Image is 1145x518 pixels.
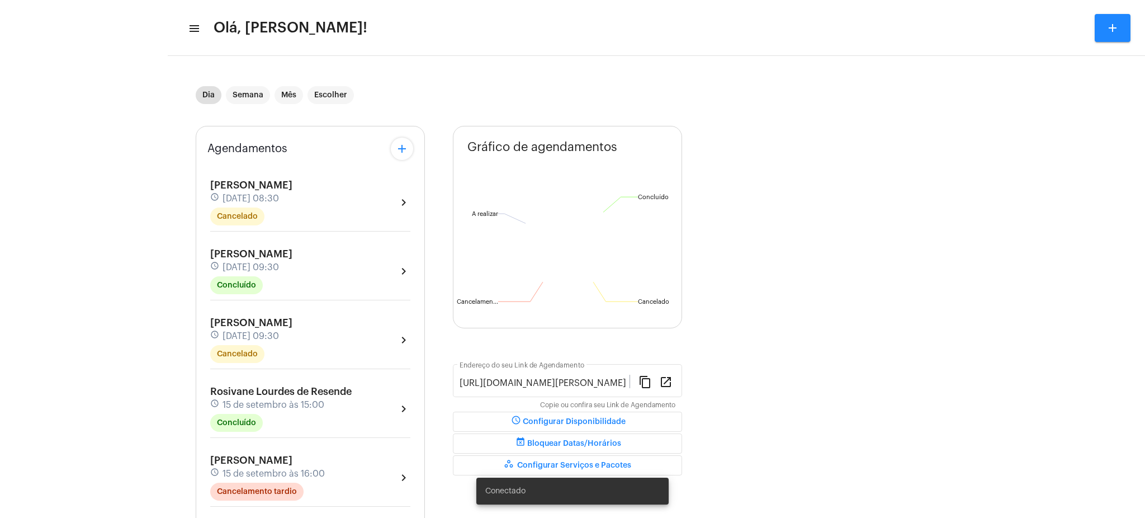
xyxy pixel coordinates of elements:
mat-chip: Mês [275,86,303,104]
mat-icon: workspaces_outlined [504,459,517,472]
mat-icon: schedule [210,468,220,480]
mat-icon: schedule [210,399,220,411]
mat-icon: open_in_new [659,375,673,388]
mat-icon: content_copy [638,375,652,388]
span: [PERSON_NAME] [210,318,292,328]
span: Rosivane Lourdes de Resende [210,387,352,397]
mat-icon: event_busy [514,437,527,450]
span: Olá, [PERSON_NAME]! [214,19,367,37]
mat-icon: sidenav icon [188,22,199,35]
text: Cancelamen... [457,299,498,305]
mat-icon: chevron_right [397,196,410,209]
mat-chip: Semana [226,86,270,104]
span: 15 de setembro às 15:00 [223,400,324,410]
mat-hint: Copie ou confira seu Link de Agendamento [540,402,675,409]
span: [PERSON_NAME] [210,180,292,190]
mat-icon: add [1106,21,1119,35]
mat-chip: Concluído [210,276,263,294]
span: Gráfico de agendamentos [467,140,617,154]
span: Conectado [485,486,526,497]
mat-icon: chevron_right [397,402,410,416]
span: Configurar Serviços e Pacotes [504,462,631,469]
span: [DATE] 09:30 [223,331,279,341]
text: A realizar [472,211,498,217]
span: [PERSON_NAME] [210,455,292,465]
input: Link [460,378,630,388]
button: Configurar Serviços e Pacotes [453,455,682,475]
mat-icon: schedule [210,192,220,205]
mat-icon: schedule [210,261,220,274]
span: [DATE] 08:30 [223,194,279,204]
mat-icon: add [395,142,409,156]
text: Concluído [638,194,669,200]
mat-chip: Escolher [307,86,354,104]
span: Configurar Disponibilidade [509,418,626,426]
span: [PERSON_NAME] [210,249,292,259]
mat-chip: Concluído [210,414,263,432]
mat-chip: Cancelado [210,345,264,363]
mat-icon: chevron_right [397,471,410,484]
span: 15 de setembro às 16:00 [223,469,325,479]
mat-chip: Dia [196,86,221,104]
span: Bloquear Datas/Horários [514,440,621,448]
mat-chip: Cancelado [210,208,264,225]
mat-icon: schedule [210,330,220,342]
mat-icon: chevron_right [397,265,410,278]
text: Cancelado [638,299,669,305]
button: Bloquear Datas/Horários [453,434,682,454]
span: Agendamentos [207,143,287,155]
mat-icon: chevron_right [397,333,410,347]
button: Configurar Disponibilidade [453,412,682,432]
span: [DATE] 09:30 [223,262,279,272]
mat-chip: Cancelamento tardio [210,483,304,501]
mat-icon: schedule [509,415,523,428]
